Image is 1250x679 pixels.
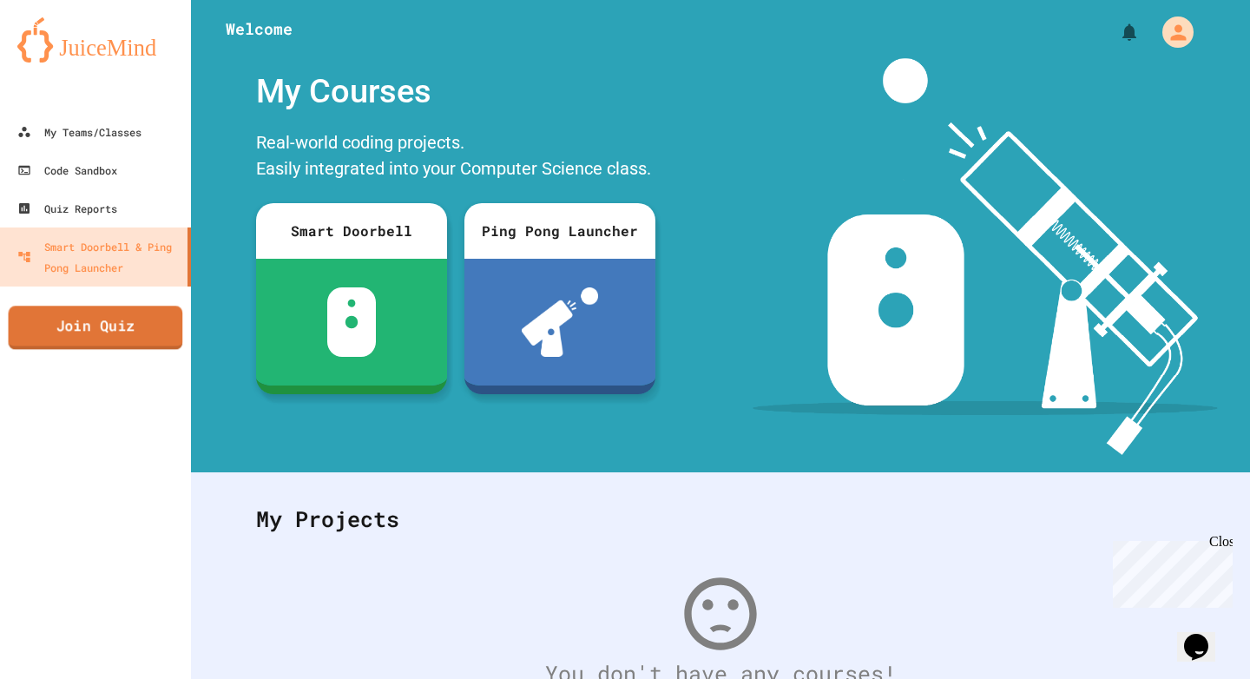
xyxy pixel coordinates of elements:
[256,203,447,259] div: Smart Doorbell
[753,58,1218,455] img: banner-image-my-projects.png
[522,287,599,357] img: ppl-with-ball.png
[1106,534,1233,608] iframe: chat widget
[247,125,664,190] div: Real-world coding projects. Easily integrated into your Computer Science class.
[1144,12,1198,52] div: My Account
[17,236,181,278] div: Smart Doorbell & Ping Pong Launcher
[17,160,117,181] div: Code Sandbox
[464,203,655,259] div: Ping Pong Launcher
[17,198,117,219] div: Quiz Reports
[327,287,377,357] img: sdb-white.svg
[17,122,141,142] div: My Teams/Classes
[9,306,183,349] a: Join Quiz
[1087,17,1144,47] div: My Notifications
[17,17,174,63] img: logo-orange.svg
[247,58,664,125] div: My Courses
[1177,610,1233,662] iframe: chat widget
[7,7,120,110] div: Chat with us now!Close
[239,485,1202,553] div: My Projects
